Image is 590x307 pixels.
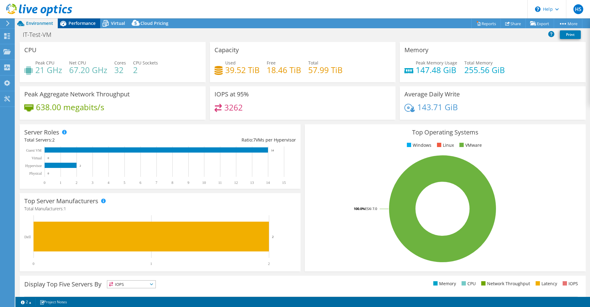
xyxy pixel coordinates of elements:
[460,280,476,287] li: CPU
[471,19,501,28] a: Reports
[309,129,581,136] h3: Top Operating Systems
[214,47,239,53] h3: Capacity
[25,164,42,168] text: Hypervisor
[464,67,505,73] h4: 255.56 GiB
[24,137,160,143] div: Total Servers:
[458,142,482,149] li: VMware
[224,104,243,111] h4: 3262
[69,20,96,26] span: Performance
[80,164,81,167] text: 2
[24,198,98,204] h3: Top Server Manufacturers
[218,181,222,185] text: 11
[69,67,107,73] h4: 67.20 GHz
[92,181,93,185] text: 3
[155,181,157,185] text: 7
[33,262,34,266] text: 0
[124,181,125,185] text: 5
[480,280,530,287] li: Network Throughput
[525,19,554,28] a: Export
[416,60,457,66] span: Peak Memory Usage
[268,262,270,266] text: 2
[405,142,431,149] li: Windows
[107,281,155,288] span: IOPS
[69,60,86,66] span: Net CPU
[308,60,318,66] span: Total
[24,205,296,212] h4: Total Manufacturers:
[267,60,276,66] span: Free
[253,137,256,143] span: 7
[48,172,49,175] text: 0
[35,60,54,66] span: Peak CPU
[24,47,37,53] h3: CPU
[202,181,206,185] text: 10
[560,30,581,39] a: Print
[150,262,152,266] text: 1
[52,137,55,143] span: 2
[416,67,457,73] h4: 147.48 GiB
[17,298,36,306] a: 2
[35,67,62,73] h4: 21 GHz
[354,206,365,211] tspan: 100.0%
[573,4,583,14] span: HS
[24,91,130,98] h3: Peak Aggregate Network Throughput
[64,206,66,212] span: 1
[26,20,53,26] span: Environment
[282,181,286,185] text: 15
[417,104,458,111] h4: 143.71 GiB
[365,206,377,211] tspan: ESXi 7.0
[26,148,41,153] text: Guest VM
[60,181,61,185] text: 1
[29,171,42,176] text: Physical
[267,67,301,73] h4: 18.46 TiB
[108,181,109,185] text: 4
[160,137,296,143] div: Ratio: VMs per Hypervisor
[114,60,126,66] span: Cores
[225,60,236,66] span: Used
[35,298,71,306] a: Project Notes
[24,129,59,136] h3: Server Roles
[140,181,141,185] text: 6
[561,280,578,287] li: IOPS
[272,235,274,239] text: 2
[266,181,270,185] text: 14
[554,19,582,28] a: More
[225,67,260,73] h4: 39.52 TiB
[133,67,158,73] h4: 2
[501,19,526,28] a: Share
[76,181,77,185] text: 2
[432,280,456,287] li: Memory
[214,91,249,98] h3: IOPS at 95%
[48,157,49,160] text: 0
[111,20,125,26] span: Virtual
[44,181,45,185] text: 0
[234,181,238,185] text: 12
[308,67,343,73] h4: 57.99 TiB
[20,31,61,38] h1: IT-Test-VM
[36,104,104,111] h4: 638.00 megabits/s
[32,156,42,160] text: Virtual
[24,235,31,239] text: Dell
[404,91,460,98] h3: Average Daily Write
[435,142,454,149] li: Linux
[187,181,189,185] text: 9
[140,20,168,26] span: Cloud Pricing
[464,60,493,66] span: Total Memory
[535,6,541,12] svg: \n
[250,181,254,185] text: 13
[133,60,158,66] span: CPU Sockets
[114,67,126,73] h4: 32
[271,149,274,152] text: 14
[171,181,173,185] text: 8
[534,280,557,287] li: Latency
[404,47,428,53] h3: Memory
